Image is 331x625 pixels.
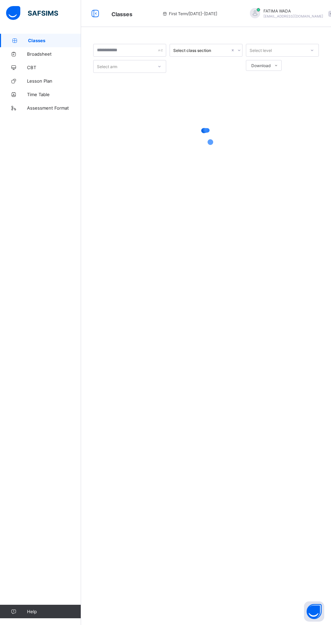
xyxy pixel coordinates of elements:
[263,14,323,18] span: [EMAIL_ADDRESS][DOMAIN_NAME]
[250,44,272,57] div: Select level
[111,11,132,18] span: Classes
[304,601,324,622] button: Open asap
[27,65,81,70] span: CBT
[251,63,271,68] span: Download
[27,609,81,614] span: Help
[27,105,81,111] span: Assessment Format
[27,92,81,97] span: Time Table
[97,60,117,73] div: Select arm
[263,8,323,13] span: FATIMA WADA
[173,48,230,53] div: Select class section
[27,51,81,57] span: Broadsheet
[6,6,58,20] img: safsims
[27,78,81,84] span: Lesson Plan
[28,38,81,43] span: Classes
[162,11,217,16] span: session/term information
